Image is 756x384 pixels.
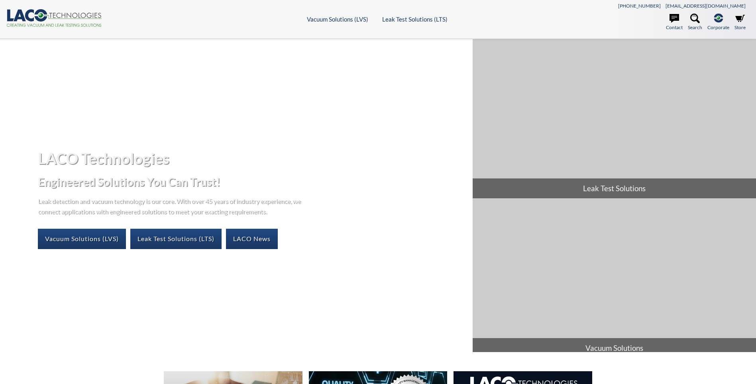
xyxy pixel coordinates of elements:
[38,148,466,168] h1: LACO Technologies
[38,174,466,189] h2: Engineered Solutions You Can Trust!
[473,338,756,358] span: Vacuum Solutions
[666,14,683,31] a: Contact
[38,229,126,249] a: Vacuum Solutions (LVS)
[707,24,729,31] span: Corporate
[473,178,756,198] span: Leak Test Solutions
[226,229,278,249] a: LACO News
[618,3,661,9] a: [PHONE_NUMBER]
[734,14,746,31] a: Store
[473,39,756,198] a: Leak Test Solutions
[688,14,702,31] a: Search
[307,16,368,23] a: Vacuum Solutions (LVS)
[38,196,305,216] p: Leak detection and vacuum technology is our core. With over 45 years of industry experience, we c...
[666,3,746,9] a: [EMAIL_ADDRESS][DOMAIN_NAME]
[473,199,756,358] a: Vacuum Solutions
[130,229,222,249] a: Leak Test Solutions (LTS)
[382,16,448,23] a: Leak Test Solutions (LTS)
